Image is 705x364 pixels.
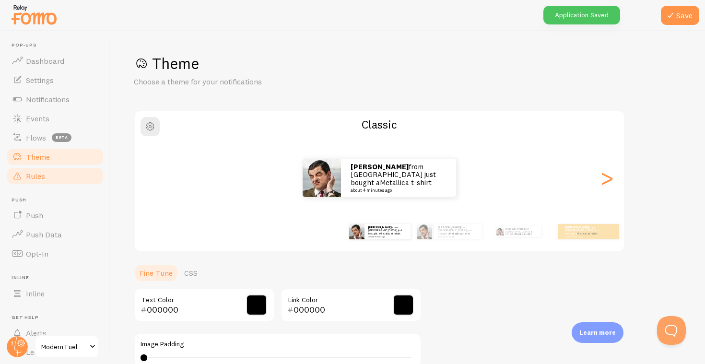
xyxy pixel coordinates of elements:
a: Opt-In [6,244,105,263]
p: from [GEOGRAPHIC_DATA] just bought a [368,225,407,237]
span: Settings [26,75,54,85]
img: Fomo [303,159,341,197]
img: fomo-relay-logo-orange.svg [10,2,58,27]
div: Next slide [601,143,612,212]
span: Push [26,211,43,220]
small: about 4 minutes ago [368,235,406,237]
p: Choose a theme for your notifications [134,76,364,87]
a: Notifications [6,90,105,109]
div: Learn more [572,322,623,343]
p: from [GEOGRAPHIC_DATA] just bought a [565,225,604,237]
span: Push Data [26,230,62,239]
a: Metallica t-shirt [515,233,531,235]
span: Pop-ups [12,42,105,48]
a: Rules [6,166,105,186]
p: from [GEOGRAPHIC_DATA] just bought a [438,225,478,237]
span: Inline [26,289,45,298]
span: Opt-In [26,249,48,258]
a: Metallica t-shirt [380,232,400,235]
span: Notifications [26,94,70,104]
span: Alerts [26,328,47,338]
a: CSS [178,263,203,282]
strong: [PERSON_NAME] [505,227,525,230]
span: Push [12,197,105,203]
strong: [PERSON_NAME] [438,225,461,229]
a: Modern Fuel [35,335,99,358]
span: Inline [12,275,105,281]
div: Application Saved [543,6,620,24]
a: Push Data [6,225,105,244]
a: Metallica t-shirt [449,232,470,235]
small: about 4 minutes ago [438,235,477,237]
p: from [GEOGRAPHIC_DATA] just bought a [505,226,538,237]
span: Dashboard [26,56,64,66]
h1: Theme [134,54,682,73]
p: Learn more [579,328,616,337]
small: about 4 minutes ago [565,235,603,237]
span: Rules [26,171,45,181]
img: Fomo [349,224,364,239]
a: Push [6,206,105,225]
a: Alerts [6,323,105,342]
a: Metallica t-shirt [577,232,598,235]
a: Metallica t-shirt [380,178,432,187]
strong: [PERSON_NAME] [368,225,391,229]
span: Events [26,114,49,123]
h2: Classic [135,117,624,132]
a: Dashboard [6,51,105,70]
a: Settings [6,70,105,90]
span: beta [52,133,71,142]
a: Events [6,109,105,128]
label: Image Padding [141,340,415,349]
span: Get Help [12,315,105,321]
a: Flows beta [6,128,105,147]
strong: [PERSON_NAME] [565,225,588,229]
strong: [PERSON_NAME] [351,162,409,171]
span: Modern Fuel [41,341,87,352]
iframe: Help Scout Beacon - Open [657,316,686,345]
a: Inline [6,284,105,303]
img: Fomo [496,228,504,235]
a: Fine Tune [134,263,178,282]
img: Fomo [417,224,432,239]
a: Theme [6,147,105,166]
span: Flows [26,133,46,142]
span: Theme [26,152,50,162]
p: from [GEOGRAPHIC_DATA] just bought a [351,163,446,193]
small: about 4 minutes ago [351,188,444,193]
